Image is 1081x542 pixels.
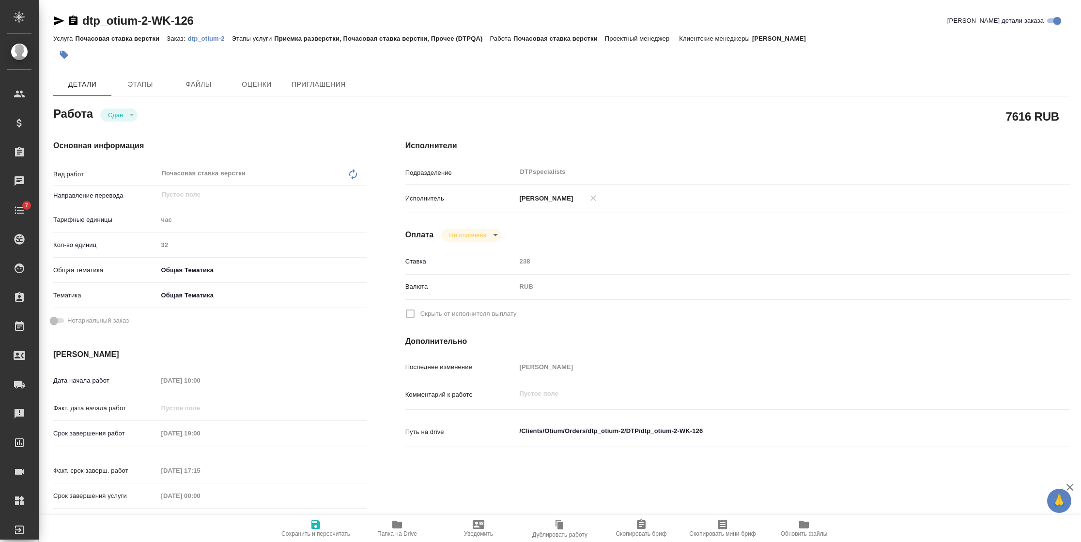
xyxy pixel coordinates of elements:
[1051,491,1067,511] span: 🙏
[405,336,1070,347] h4: Дополнительно
[53,429,158,438] p: Срок завершения работ
[158,489,243,503] input: Пустое поле
[53,265,158,275] p: Общая тематика
[53,44,75,65] button: Добавить тэг
[281,530,350,537] span: Сохранить и пересчитать
[464,530,493,537] span: Уведомить
[188,34,232,42] a: dtp_otium-2
[53,104,93,122] h2: Работа
[53,35,75,42] p: Услуга
[67,15,79,27] button: Скопировать ссылку
[53,349,367,360] h4: [PERSON_NAME]
[75,35,167,42] p: Почасовая ставка верстки
[405,168,516,178] p: Подразделение
[405,362,516,372] p: Последнее изменение
[2,198,36,222] a: 7
[100,108,138,122] div: Сдан
[441,229,501,242] div: Сдан
[67,316,129,325] span: Нотариальный заказ
[682,515,763,542] button: Скопировать мини-бриф
[1006,108,1059,124] h2: 7616 RUB
[82,14,194,27] a: dtp_otium-2-WK-126
[53,403,158,413] p: Факт. дата начала работ
[616,530,666,537] span: Скопировать бриф
[763,515,845,542] button: Обновить файлы
[405,282,516,292] p: Валюта
[377,530,417,537] span: Папка на Drive
[53,466,158,476] p: Факт. срок заверш. работ
[516,360,1015,374] input: Пустое поле
[516,254,1015,268] input: Пустое поле
[158,287,367,304] div: Общая Тематика
[516,279,1015,295] div: RUB
[167,35,187,42] p: Заказ:
[605,35,672,42] p: Проектный менеджер
[601,515,682,542] button: Скопировать бриф
[59,78,106,91] span: Детали
[405,140,1070,152] h4: Исполнители
[158,426,243,440] input: Пустое поле
[53,291,158,300] p: Тематика
[752,35,813,42] p: [PERSON_NAME]
[274,35,490,42] p: Приемка разверстки, Почасовая ставка верстки, Прочее (DTPQA)
[405,257,516,266] p: Ставка
[1047,489,1071,513] button: 🙏
[53,376,158,386] p: Дата начала работ
[158,464,243,478] input: Пустое поле
[53,240,158,250] p: Кол-во единиц
[233,78,280,91] span: Оценки
[781,530,828,537] span: Обновить файлы
[105,111,126,119] button: Сдан
[161,189,344,201] input: Пустое поле
[53,15,65,27] button: Скопировать ссылку для ЯМессенджера
[356,515,438,542] button: Папка на Drive
[117,78,164,91] span: Этапы
[53,140,367,152] h4: Основная информация
[516,423,1015,439] textarea: /Clients/Оtium/Orders/dtp_otium-2/DTP/dtp_otium-2-WK-126
[516,194,573,203] p: [PERSON_NAME]
[158,238,367,252] input: Пустое поле
[689,530,756,537] span: Скопировать мини-бриф
[490,35,513,42] p: Работа
[188,35,232,42] p: dtp_otium-2
[405,390,516,400] p: Комментарий к работе
[438,515,519,542] button: Уведомить
[947,16,1044,26] span: [PERSON_NAME] детали заказа
[158,401,243,415] input: Пустое поле
[53,215,158,225] p: Тарифные единицы
[53,191,158,201] p: Направление перевода
[405,194,516,203] p: Исполнитель
[513,35,605,42] p: Почасовая ставка верстки
[420,309,517,319] span: Скрыть от исполнителя выплату
[519,515,601,542] button: Дублировать работу
[446,231,489,239] button: Не оплачена
[175,78,222,91] span: Файлы
[275,515,356,542] button: Сохранить и пересчитать
[532,531,587,538] span: Дублировать работу
[158,262,367,279] div: Общая Тематика
[232,35,275,42] p: Этапы услуги
[405,229,434,241] h4: Оплата
[679,35,752,42] p: Клиентские менеджеры
[292,78,346,91] span: Приглашения
[53,170,158,179] p: Вид работ
[158,373,243,387] input: Пустое поле
[158,212,367,228] div: час
[53,491,158,501] p: Срок завершения услуги
[19,201,34,210] span: 7
[405,427,516,437] p: Путь на drive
